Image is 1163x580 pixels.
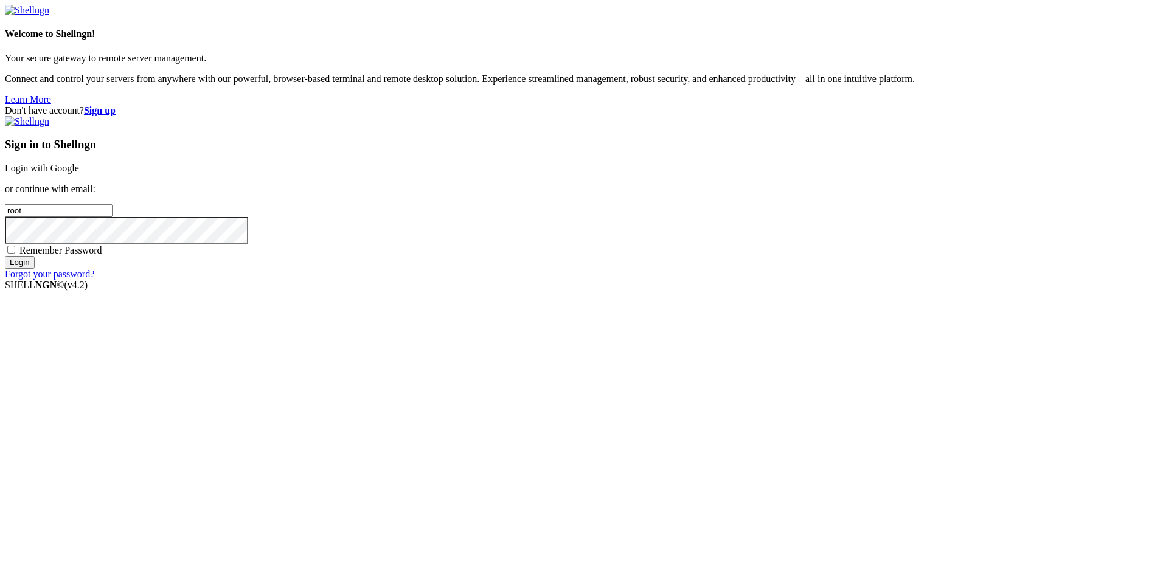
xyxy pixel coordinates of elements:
span: Remember Password [19,245,102,255]
a: Sign up [84,105,116,116]
img: Shellngn [5,116,49,127]
input: Email address [5,204,113,217]
a: Forgot your password? [5,269,94,279]
h3: Sign in to Shellngn [5,138,1158,151]
p: Connect and control your servers from anywhere with our powerful, browser-based terminal and remo... [5,74,1158,85]
p: Your secure gateway to remote server management. [5,53,1158,64]
input: Login [5,256,35,269]
img: Shellngn [5,5,49,16]
h4: Welcome to Shellngn! [5,29,1158,40]
div: Don't have account? [5,105,1158,116]
input: Remember Password [7,246,15,254]
a: Login with Google [5,163,79,173]
b: NGN [35,280,57,290]
span: SHELL © [5,280,88,290]
a: Learn More [5,94,51,105]
span: 4.2.0 [64,280,88,290]
p: or continue with email: [5,184,1158,195]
